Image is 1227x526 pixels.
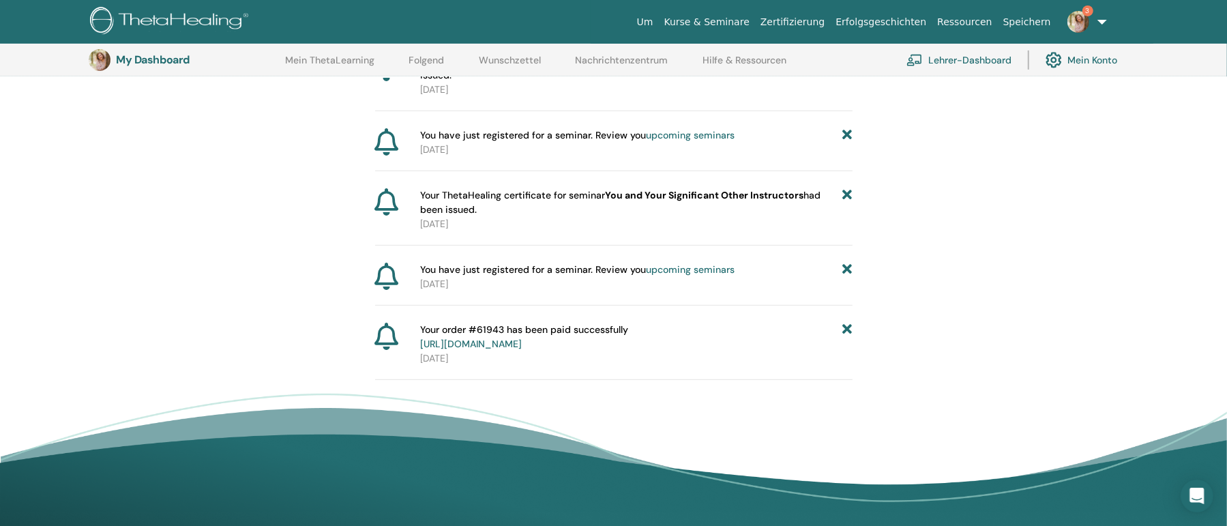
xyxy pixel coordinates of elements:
a: Wunschzettel [479,55,541,76]
a: Um [632,10,659,35]
p: [DATE] [420,83,853,97]
a: Mein Konto [1046,45,1117,75]
a: Kurse & Seminare [659,10,755,35]
h3: My Dashboard [116,53,252,66]
a: [URL][DOMAIN_NAME] [420,338,522,350]
a: Mein ThetaLearning [285,55,374,76]
a: upcoming seminars [646,129,735,141]
a: Zertifizierung [755,10,830,35]
a: Lehrer-Dashboard [906,45,1011,75]
span: You have just registered for a seminar. Review you [420,128,735,143]
div: Open Intercom Messenger [1181,480,1213,512]
img: logo.png [90,7,253,38]
p: [DATE] [420,351,853,366]
span: Your order #61943 has been paid successfully [420,323,628,351]
a: Folgend [409,55,445,76]
a: Erfolgsgeschichten [830,10,932,35]
a: Ressourcen [932,10,997,35]
img: chalkboard-teacher.svg [906,54,923,66]
a: upcoming seminars [646,263,735,276]
a: Hilfe & Ressourcen [703,55,786,76]
img: cog.svg [1046,48,1062,72]
a: Nachrichtenzentrum [576,55,668,76]
img: default.jpg [1067,11,1089,33]
b: You and Your Significant Other Instructors [605,189,803,201]
span: You have just registered for a seminar. Review you [420,263,735,277]
p: [DATE] [420,217,853,231]
span: 3 [1082,5,1093,16]
p: [DATE] [420,143,853,157]
span: Your ThetaHealing certificate for seminar had been issued. [420,188,843,217]
img: default.jpg [89,49,110,71]
p: [DATE] [420,277,853,291]
a: Speichern [998,10,1056,35]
